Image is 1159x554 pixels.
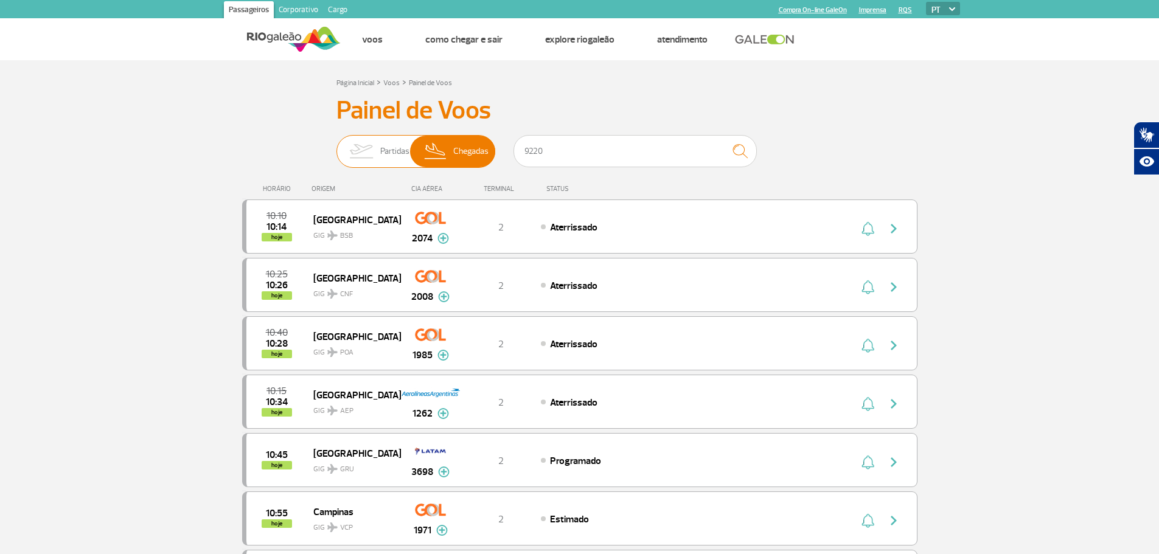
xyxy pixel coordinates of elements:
h3: Painel de Voos [336,95,823,126]
span: VCP [340,522,353,533]
span: 2025-09-30 10:14:40 [266,223,287,231]
span: GIG [313,282,391,300]
img: seta-direita-painel-voo.svg [886,280,901,294]
span: Aterrissado [550,280,597,292]
a: Cargo [323,1,352,21]
div: STATUS [540,185,639,193]
span: hoje [262,233,292,241]
span: 2 [498,396,504,409]
span: 3698 [411,465,433,479]
div: Plugin de acessibilidade da Hand Talk. [1133,122,1159,175]
a: RQS [899,6,912,14]
span: 2025-09-30 10:15:00 [266,387,287,395]
img: seta-direita-painel-voo.svg [886,455,901,469]
img: destiny_airplane.svg [327,289,338,299]
span: Aterrissado [550,396,597,409]
span: 2 [498,455,504,467]
a: Página Inicial [336,78,374,88]
img: mais-info-painel-voo.svg [438,291,450,302]
a: Atendimento [657,33,708,46]
img: mais-info-painel-voo.svg [436,525,448,536]
img: seta-direita-painel-voo.svg [886,338,901,353]
span: 2025-09-30 10:25:00 [266,270,288,279]
span: hoje [262,461,292,469]
span: 2025-09-30 10:28:00 [266,339,288,348]
span: GIG [313,341,391,358]
img: destiny_airplane.svg [327,522,338,532]
span: Aterrissado [550,221,597,234]
img: sino-painel-voo.svg [861,513,874,528]
span: hoje [262,408,292,417]
a: > [402,75,406,89]
span: 2025-09-30 10:55:00 [266,509,288,518]
span: [GEOGRAPHIC_DATA] [313,270,391,286]
span: Aterrissado [550,338,597,350]
span: 1262 [412,406,433,421]
div: ORIGEM [312,185,400,193]
img: slider-desembarque [418,136,454,167]
span: 2025-09-30 10:45:00 [266,451,288,459]
img: seta-direita-painel-voo.svg [886,396,901,411]
a: Explore RIOgaleão [545,33,614,46]
span: 2025-09-30 10:10:00 [266,212,287,220]
div: TERMINAL [461,185,540,193]
span: CNF [340,289,353,300]
span: 2 [498,513,504,525]
span: 2025-09-30 10:34:19 [266,398,288,406]
img: sino-painel-voo.svg [861,338,874,353]
span: 2 [498,221,504,234]
span: 2025-09-30 10:26:10 [266,281,288,289]
img: mais-info-painel-voo.svg [437,233,449,244]
img: seta-direita-painel-voo.svg [886,513,901,528]
div: HORÁRIO [246,185,312,193]
span: hoje [262,291,292,300]
span: GIG [313,224,391,241]
span: [GEOGRAPHIC_DATA] [313,445,391,461]
span: 1971 [414,523,431,538]
button: Abrir recursos assistivos. [1133,148,1159,175]
a: Painel de Voos [409,78,452,88]
span: 2 [498,338,504,350]
a: Voos [362,33,383,46]
input: Voo, cidade ou cia aérea [513,135,757,167]
span: Estimado [550,513,589,525]
button: Abrir tradutor de língua de sinais. [1133,122,1159,148]
span: AEP [340,406,353,417]
span: Partidas [380,136,409,167]
img: sino-painel-voo.svg [861,455,874,469]
span: [GEOGRAPHIC_DATA] [313,328,391,344]
img: mais-info-painel-voo.svg [437,350,449,361]
span: GIG [313,457,391,475]
span: 2008 [411,289,433,304]
span: Campinas [313,504,391,519]
a: Imprensa [859,6,886,14]
a: Como chegar e sair [425,33,503,46]
span: hoje [262,519,292,528]
span: Programado [550,455,601,467]
span: hoje [262,350,292,358]
span: BSB [340,230,353,241]
img: seta-direita-painel-voo.svg [886,221,901,236]
span: POA [340,347,353,358]
img: sino-painel-voo.svg [861,280,874,294]
span: 2025-09-30 10:40:00 [266,328,288,337]
a: Passageiros [224,1,274,21]
img: destiny_airplane.svg [327,230,338,240]
img: mais-info-painel-voo.svg [438,466,450,477]
img: sino-painel-voo.svg [861,221,874,236]
span: Chegadas [453,136,489,167]
span: 1985 [412,348,433,362]
span: [GEOGRAPHIC_DATA] [313,387,391,403]
span: [GEOGRAPHIC_DATA] [313,212,391,227]
a: > [377,75,381,89]
img: destiny_airplane.svg [327,464,338,474]
img: slider-embarque [342,136,380,167]
img: destiny_airplane.svg [327,347,338,357]
img: destiny_airplane.svg [327,406,338,415]
div: CIA AÉREA [400,185,461,193]
a: Compra On-line GaleOn [779,6,847,14]
span: 2 [498,280,504,292]
img: sino-painel-voo.svg [861,396,874,411]
a: Corporativo [274,1,323,21]
span: GIG [313,516,391,533]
